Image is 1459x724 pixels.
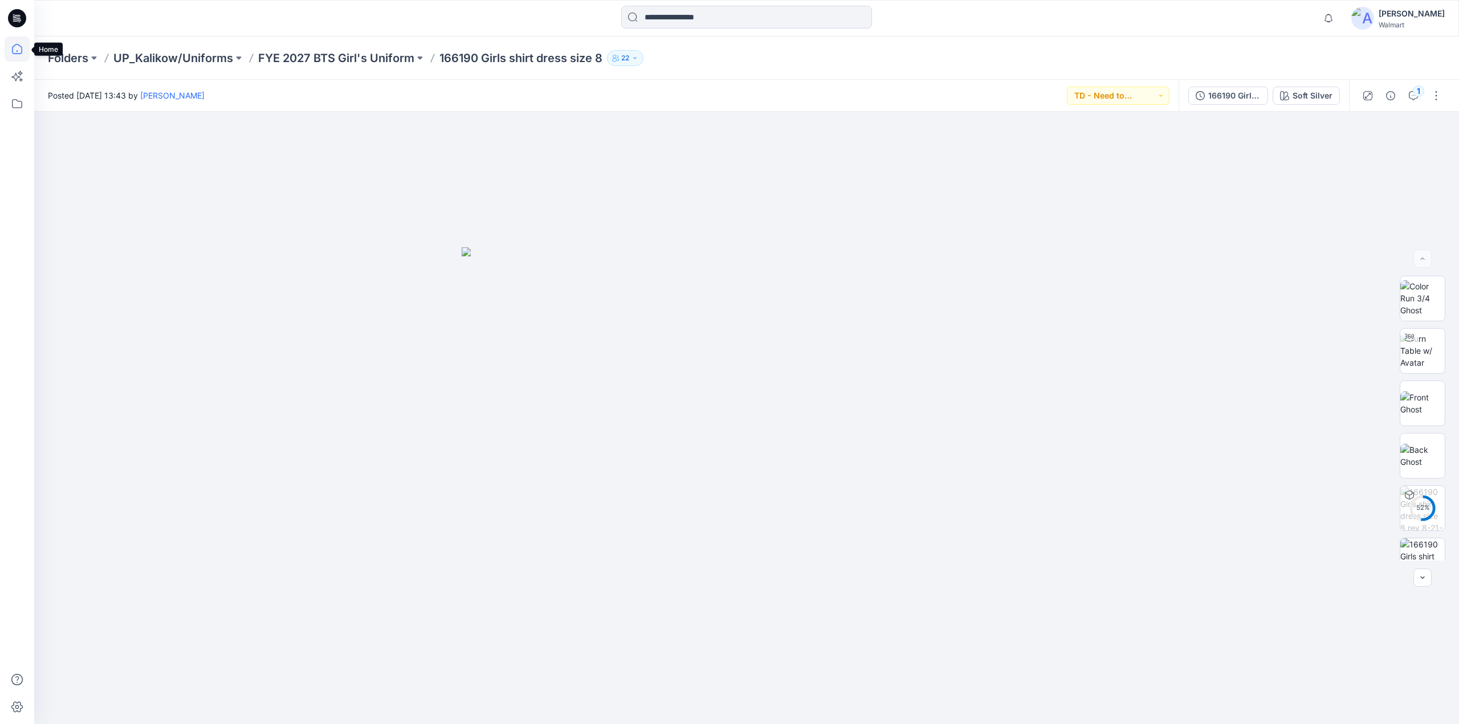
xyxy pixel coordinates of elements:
p: 22 [621,52,629,64]
div: [PERSON_NAME] [1379,7,1445,21]
button: 1 [1404,87,1423,105]
span: Posted [DATE] 13:43 by [48,89,205,101]
button: Details [1381,87,1400,105]
button: 22 [607,50,643,66]
p: 166190 Girls shirt dress size 8 [439,50,602,66]
a: Folders [48,50,88,66]
a: FYE 2027 BTS Girl's Uniform [258,50,414,66]
a: UP_Kalikow/Uniforms [113,50,233,66]
button: Soft Silver [1273,87,1340,105]
div: 166190 Girls shirt dress size 8 rev [DATE] [1208,89,1261,102]
div: 1 [1413,85,1424,97]
img: 166190 Girls shirt dress size 8 rev 8-21-25_Soft Silver [1400,538,1445,583]
img: avatar [1351,7,1374,30]
a: [PERSON_NAME] [140,91,205,100]
div: Soft Silver [1293,89,1332,102]
img: Front Ghost [1400,391,1445,415]
div: Walmart [1379,21,1445,29]
img: Turn Table w/ Avatar [1400,333,1445,369]
img: 166190 Girls shirt dress size 8 rev 8-21-25 Soft Silver [1400,486,1445,530]
img: Back Ghost [1400,444,1445,468]
button: 166190 Girls shirt dress size 8 rev [DATE] [1188,87,1268,105]
img: Color Run 3/4 Ghost [1400,280,1445,316]
div: 52 % [1409,503,1436,513]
